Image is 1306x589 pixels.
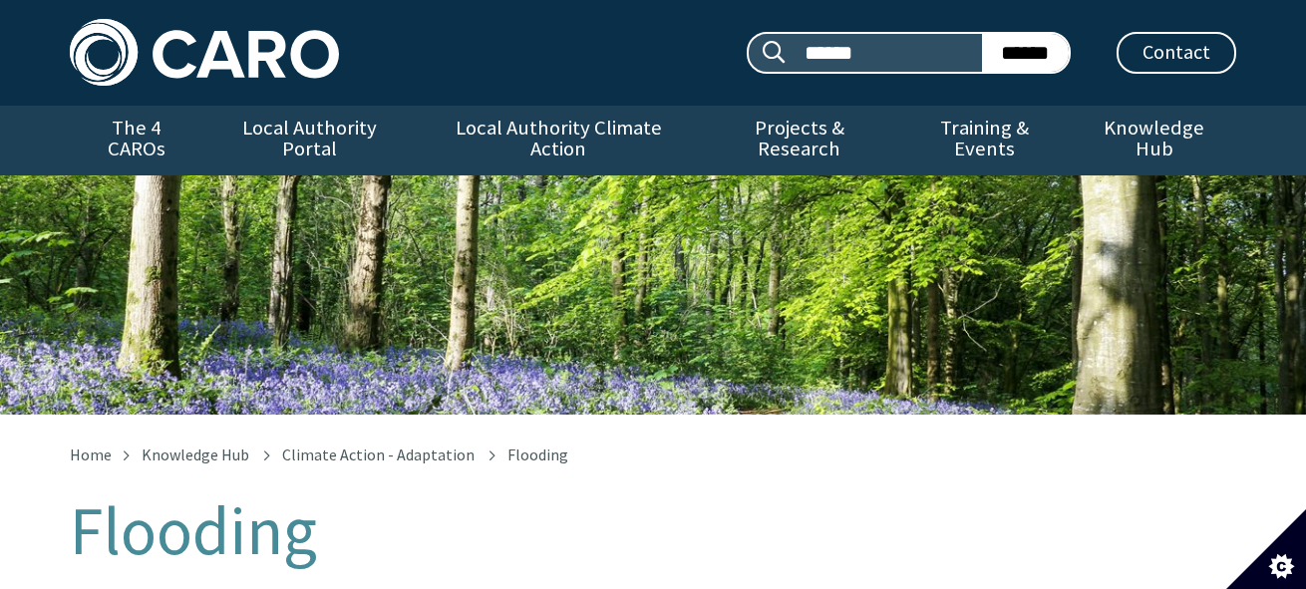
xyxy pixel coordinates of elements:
a: Training & Events [897,106,1072,175]
a: Knowledge Hub [1073,106,1236,175]
a: The 4 CAROs [70,106,202,175]
a: Climate Action - Adaptation [282,444,475,464]
a: Local Authority Climate Action [416,106,700,175]
a: Local Authority Portal [202,106,416,175]
a: Knowledge Hub [142,444,249,464]
button: Set cookie preferences [1226,509,1306,589]
a: Contact [1117,32,1236,74]
h1: Flooding [70,494,1236,568]
a: Home [70,444,112,464]
a: Projects & Research [701,106,898,175]
span: Flooding [507,444,568,464]
img: Caro logo [70,19,339,86]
